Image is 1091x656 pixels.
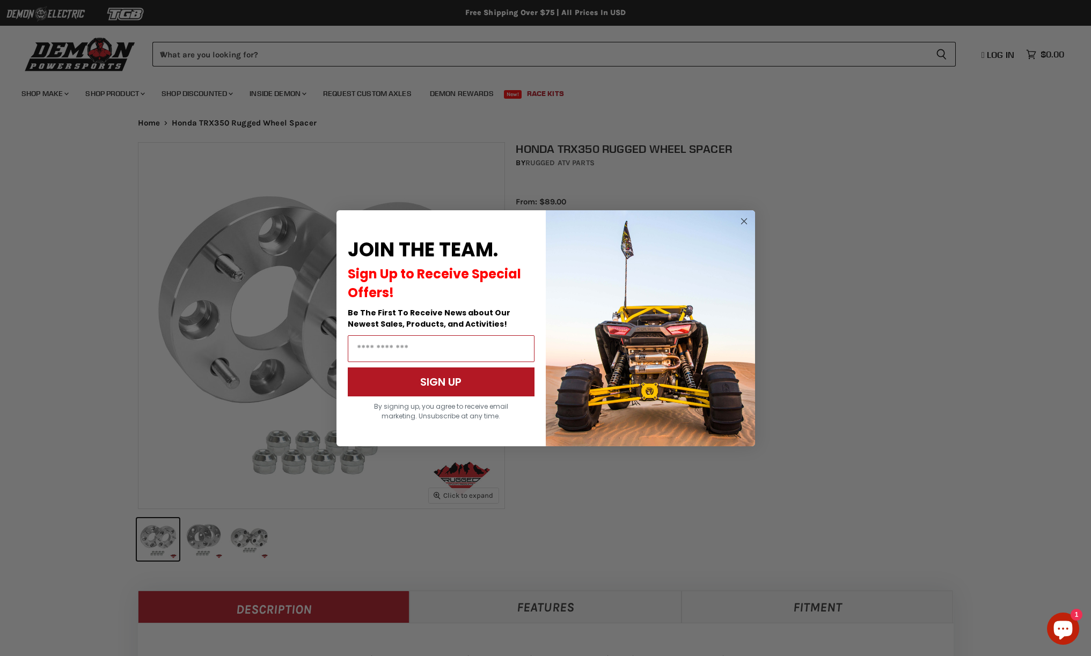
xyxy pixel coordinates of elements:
[348,307,510,329] span: Be The First To Receive News about Our Newest Sales, Products, and Activities!
[348,335,534,362] input: Email Address
[737,215,751,228] button: Close dialog
[1044,613,1082,647] inbox-online-store-chat: Shopify online store chat
[374,402,508,421] span: By signing up, you agree to receive email marketing. Unsubscribe at any time.
[348,236,498,263] span: JOIN THE TEAM.
[348,265,521,301] span: Sign Up to Receive Special Offers!
[348,367,534,396] button: SIGN UP
[546,210,755,446] img: a9095488-b6e7-41ba-879d-588abfab540b.jpeg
